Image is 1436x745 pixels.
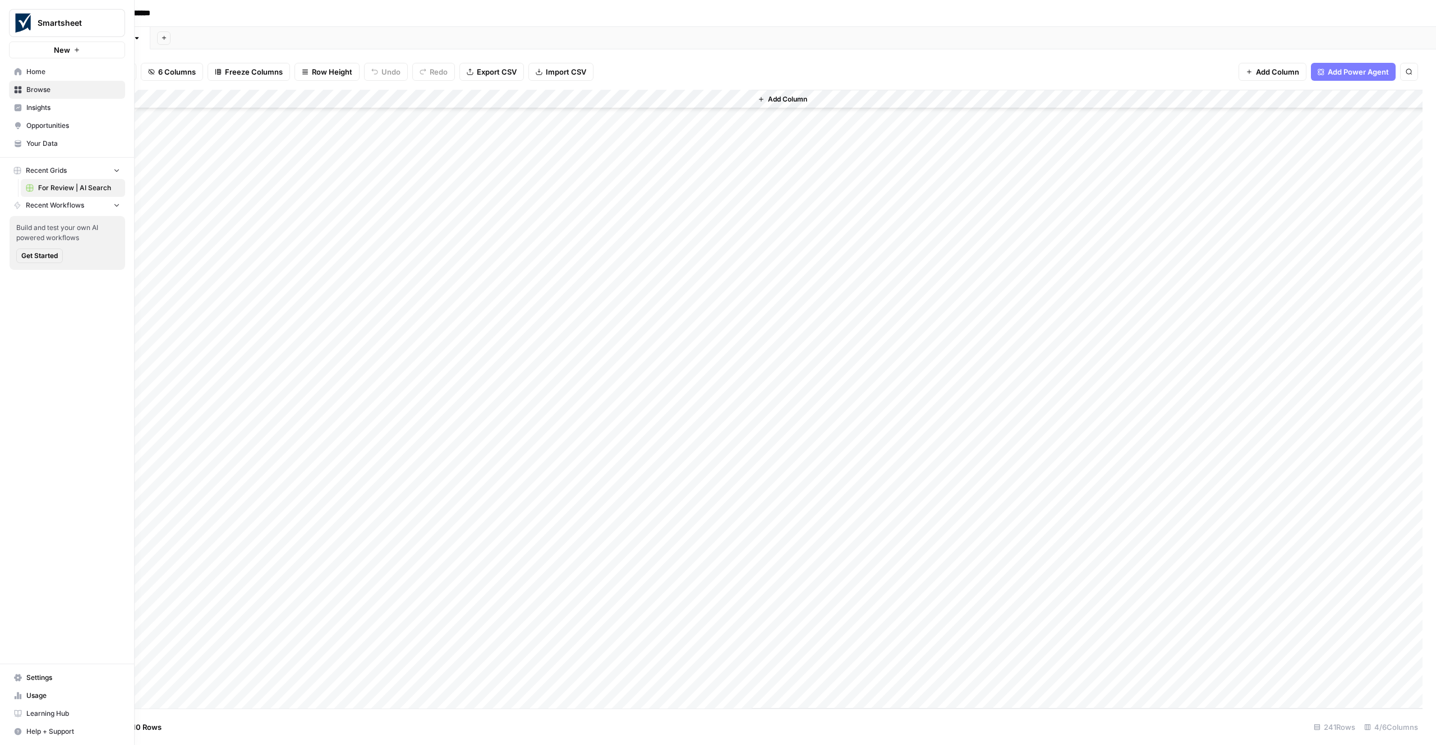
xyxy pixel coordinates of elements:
span: Usage [26,691,120,701]
button: Recent Workflows [9,197,125,214]
span: Opportunities [26,121,120,131]
button: Import CSV [528,63,593,81]
button: Workspace: Smartsheet [9,9,125,37]
a: Settings [9,669,125,687]
button: 6 Columns [141,63,203,81]
button: Add Power Agent [1311,63,1396,81]
span: Freeze Columns [225,66,283,77]
button: Export CSV [459,63,524,81]
span: 6 Columns [158,66,196,77]
button: Freeze Columns [208,63,290,81]
button: Redo [412,63,455,81]
span: New [54,44,70,56]
span: Redo [430,66,448,77]
span: Learning Hub [26,709,120,719]
span: Import CSV [546,66,586,77]
a: Learning Hub [9,705,125,723]
button: Recent Grids [9,162,125,179]
button: Row Height [294,63,360,81]
span: Help + Support [26,726,120,737]
a: Browse [9,81,125,99]
span: Export CSV [477,66,517,77]
span: Settings [26,673,120,683]
span: Row Height [312,66,352,77]
button: Get Started [16,249,63,263]
span: Undo [381,66,401,77]
a: For Review | AI Search [21,179,125,197]
a: Home [9,63,125,81]
span: Smartsheet [38,17,105,29]
img: Smartsheet Logo [13,13,33,33]
button: Add Column [1239,63,1306,81]
span: Browse [26,85,120,95]
span: Add Column [1256,66,1299,77]
span: Insights [26,103,120,113]
button: Undo [364,63,408,81]
a: Insights [9,99,125,117]
a: Your Data [9,135,125,153]
span: Add Power Agent [1328,66,1389,77]
span: Get Started [21,251,58,261]
span: For Review | AI Search [38,183,120,193]
span: Add 10 Rows [117,721,162,733]
div: 4/6 Columns [1360,718,1423,736]
a: Usage [9,687,125,705]
span: Your Data [26,139,120,149]
div: 241 Rows [1309,718,1360,736]
span: Home [26,67,120,77]
span: Add Column [768,94,807,104]
button: Add Column [753,92,812,107]
span: Recent Grids [26,165,67,176]
span: Recent Workflows [26,200,84,210]
button: New [9,42,125,58]
a: Opportunities [9,117,125,135]
button: Help + Support [9,723,125,741]
span: Build and test your own AI powered workflows [16,223,118,243]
